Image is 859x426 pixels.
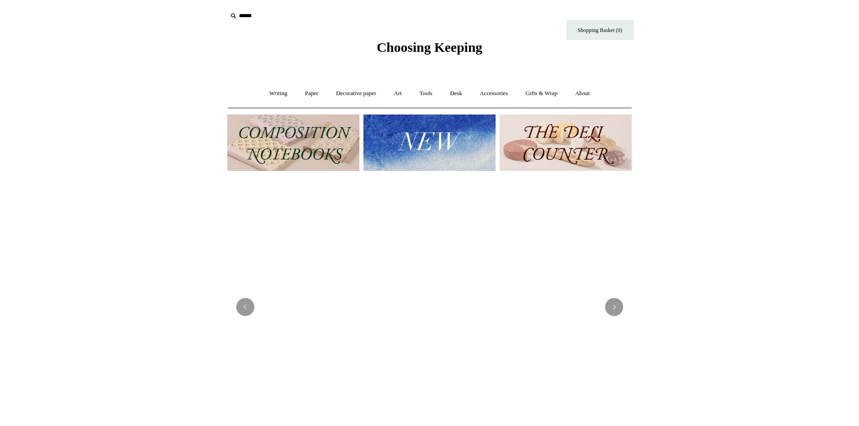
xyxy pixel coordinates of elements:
a: Tools [411,82,441,105]
a: Paper [297,82,326,105]
a: Choosing Keeping [377,47,482,53]
a: Desk [442,82,470,105]
a: Gifts & Wrap [517,82,565,105]
a: About [567,82,598,105]
img: New.jpg__PID:f73bdf93-380a-4a35-bcfe-7823039498e1 [363,115,496,171]
span: Choosing Keeping [377,40,482,55]
a: Art [386,82,410,105]
img: 202302 Composition ledgers.jpg__PID:69722ee6-fa44-49dd-a067-31375e5d54ec [227,115,359,171]
button: Next [605,298,623,316]
a: Shopping Basket (0) [566,20,634,40]
button: Previous [236,298,254,316]
img: The Deli Counter [500,115,632,171]
a: Accessories [472,82,516,105]
a: Decorative paper [328,82,384,105]
a: Writing [261,82,295,105]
